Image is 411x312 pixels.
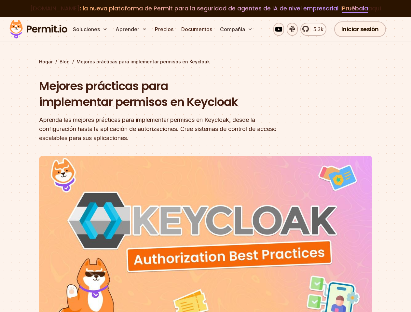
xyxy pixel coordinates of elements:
font: Compañía [220,26,245,32]
font: : la nueva plataforma de Permit para la seguridad de agentes de IA de nivel empresarial | [80,4,342,12]
a: Pruébala [342,4,368,13]
button: Compañía [217,23,255,36]
font: Aprenda las mejores prácticas para implementar permisos en Keycloak, desde la configuración hasta... [39,116,277,141]
font: Hogar [39,59,53,64]
a: Hogar [39,58,53,65]
font: Documentos [181,26,212,32]
a: 5.3k [300,23,326,36]
font: Aprender [116,26,139,32]
font: aquí [368,4,381,12]
font: 5.3k [313,26,323,32]
a: Iniciar sesión [334,21,386,37]
a: Precios [152,23,176,36]
a: Documentos [179,23,215,36]
button: Soluciones [70,23,110,36]
font: Pruébala [342,4,368,12]
font: Precios [155,26,173,32]
font: Iniciar sesión [341,25,379,33]
img: Logotipo del permiso [7,18,70,40]
font: Soluciones [73,26,100,32]
font: / [55,59,57,64]
font: / [72,59,74,64]
font: Mejores prácticas para implementar permisos en Keycloak [39,78,238,110]
font: [DOMAIN_NAME] [30,4,80,12]
button: Aprender [113,23,150,36]
font: Blog [60,59,70,64]
a: Blog [60,58,70,65]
